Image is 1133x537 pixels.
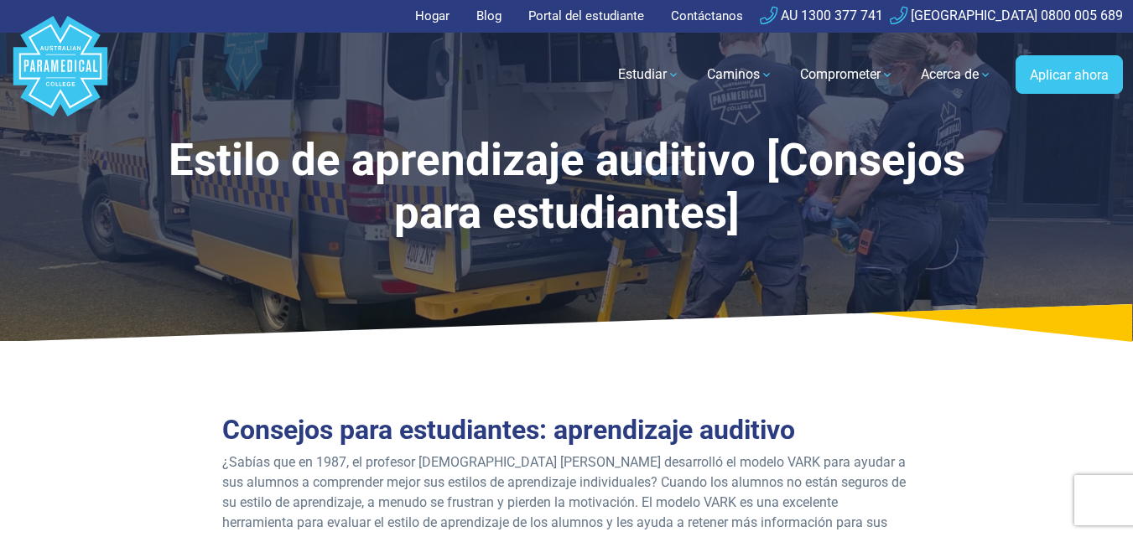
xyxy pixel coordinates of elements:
font: Estudiar [618,66,667,82]
a: Acerca de [911,51,1002,98]
font: Contáctanos [671,8,743,23]
a: Caminos [697,51,783,98]
a: Estudiar [608,51,690,98]
a: Comprometer [790,51,904,98]
a: Aplicar ahora [1016,55,1123,95]
font: Aplicar ahora [1030,66,1109,82]
font: Portal del estudiante [528,8,644,23]
font: Estilo de aprendizaje auditivo [Consejos para estudiantes] [169,134,965,239]
font: [GEOGRAPHIC_DATA] 0800 005 689 [911,8,1123,23]
font: AU 1300 377 741 [781,8,883,23]
font: Comprometer [800,66,881,82]
font: Hogar [415,8,450,23]
a: Colegio Paramédico Australiano [10,33,111,117]
font: Acerca de [921,66,979,82]
a: [GEOGRAPHIC_DATA] 0800 005 689 [890,8,1123,23]
font: Caminos [707,66,760,82]
a: AU 1300 377 741 [760,8,883,23]
font: Consejos para estudiantes: aprendizaje auditivo [222,414,795,446]
font: Blog [476,8,502,23]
